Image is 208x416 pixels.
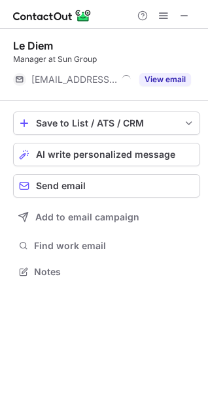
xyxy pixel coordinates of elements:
[36,149,175,160] span: AI write personalized message
[13,39,53,52] div: Le Diem
[34,240,195,252] span: Find work email
[31,74,117,85] span: [EMAIL_ADDRESS][DOMAIN_NAME]
[13,53,200,65] div: Manager at Sun Group
[13,8,92,23] img: ContactOut v5.3.10
[13,111,200,135] button: save-profile-one-click
[139,73,191,86] button: Reveal Button
[36,118,177,128] div: Save to List / ATS / CRM
[13,143,200,166] button: AI write personalized message
[36,181,86,191] span: Send email
[13,237,200,255] button: Find work email
[13,174,200,198] button: Send email
[34,266,195,278] span: Notes
[35,212,139,222] span: Add to email campaign
[13,263,200,281] button: Notes
[13,205,200,229] button: Add to email campaign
